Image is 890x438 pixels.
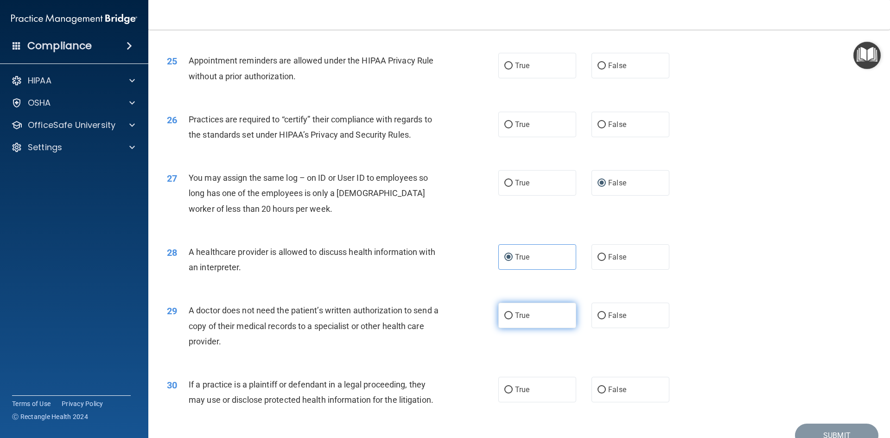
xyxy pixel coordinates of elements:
a: HIPAA [11,75,135,86]
span: True [515,61,529,70]
span: True [515,120,529,129]
span: Ⓒ Rectangle Health 2024 [12,412,88,421]
input: True [504,180,513,187]
span: False [608,178,626,187]
p: Settings [28,142,62,153]
input: True [504,121,513,128]
span: A doctor does not need the patient’s written authorization to send a copy of their medical record... [189,305,439,346]
span: 30 [167,380,177,391]
input: False [598,312,606,319]
input: False [598,63,606,70]
span: 27 [167,173,177,184]
img: PMB logo [11,10,137,28]
a: Privacy Policy [62,399,103,408]
a: OfficeSafe University [11,120,135,131]
span: 25 [167,56,177,67]
a: OSHA [11,97,135,108]
span: You may assign the same log – on ID or User ID to employees so long has one of the employees is o... [189,173,428,213]
p: OfficeSafe University [28,120,115,131]
input: False [598,254,606,261]
span: If a practice is a plaintiff or defendant in a legal proceeding, they may use or disclose protect... [189,380,433,405]
input: True [504,63,513,70]
span: False [608,385,626,394]
span: 26 [167,114,177,126]
span: False [608,311,626,320]
h4: Compliance [27,39,92,52]
input: True [504,254,513,261]
a: Terms of Use [12,399,51,408]
span: False [608,120,626,129]
span: True [515,253,529,261]
input: False [598,387,606,394]
span: A healthcare provider is allowed to discuss health information with an interpreter. [189,247,435,272]
span: True [515,385,529,394]
p: OSHA [28,97,51,108]
span: Practices are required to “certify” their compliance with regards to the standards set under HIPA... [189,114,432,140]
a: Settings [11,142,135,153]
p: HIPAA [28,75,51,86]
span: True [515,178,529,187]
span: True [515,311,529,320]
span: False [608,61,626,70]
span: 29 [167,305,177,317]
input: True [504,312,513,319]
input: False [598,121,606,128]
span: Appointment reminders are allowed under the HIPAA Privacy Rule without a prior authorization. [189,56,433,81]
input: True [504,387,513,394]
input: False [598,180,606,187]
button: Open Resource Center [853,42,881,69]
span: 28 [167,247,177,258]
span: False [608,253,626,261]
